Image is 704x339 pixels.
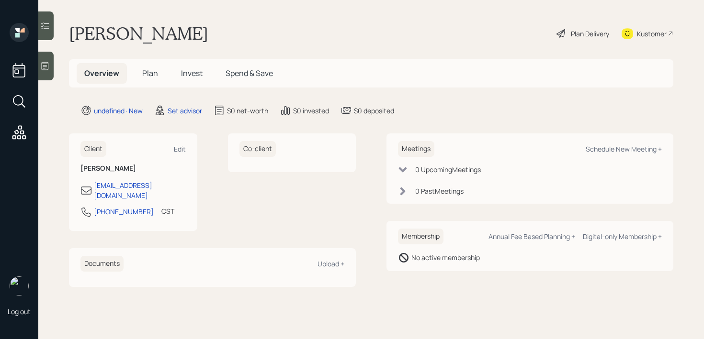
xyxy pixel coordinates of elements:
[10,276,29,295] img: retirable_logo.png
[94,207,154,217] div: [PHONE_NUMBER]
[161,206,174,216] div: CST
[94,106,143,116] div: undefined · New
[415,186,464,196] div: 0 Past Meeting s
[571,29,609,39] div: Plan Delivery
[80,141,106,157] h6: Client
[583,232,662,241] div: Digital-only Membership +
[586,144,662,153] div: Schedule New Meeting +
[239,141,276,157] h6: Co-client
[398,229,443,244] h6: Membership
[69,23,208,44] h1: [PERSON_NAME]
[142,68,158,78] span: Plan
[94,180,186,200] div: [EMAIL_ADDRESS][DOMAIN_NAME]
[354,106,394,116] div: $0 deposited
[398,141,434,157] h6: Meetings
[488,232,575,241] div: Annual Fee Based Planning +
[8,307,31,316] div: Log out
[318,259,344,268] div: Upload +
[168,106,202,116] div: Set advisor
[84,68,119,78] span: Overview
[80,256,124,272] h6: Documents
[226,68,273,78] span: Spend & Save
[411,252,480,262] div: No active membership
[293,106,329,116] div: $0 invested
[174,144,186,153] div: Edit
[181,68,203,78] span: Invest
[637,29,667,39] div: Kustomer
[80,164,186,173] h6: [PERSON_NAME]
[227,106,268,116] div: $0 net-worth
[415,164,481,175] div: 0 Upcoming Meeting s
